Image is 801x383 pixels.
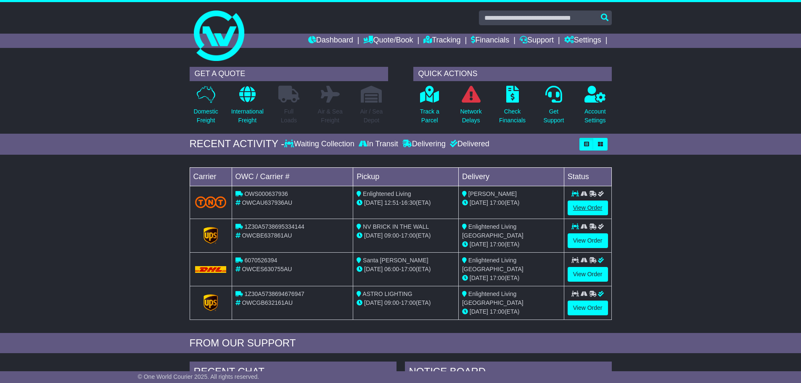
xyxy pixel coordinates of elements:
[363,34,413,48] a: Quote/Book
[364,232,383,239] span: [DATE]
[318,107,343,125] p: Air & Sea Freight
[462,198,560,207] div: (ETA)
[244,291,304,297] span: 1Z30A5738694676947
[353,167,459,186] td: Pickup
[460,107,481,125] p: Network Delays
[384,266,399,272] span: 06:00
[360,107,383,125] p: Air / Sea Depot
[543,107,564,125] p: Get Support
[242,299,293,306] span: OWCGB632161AU
[458,167,564,186] td: Delivery
[242,232,292,239] span: OWCBE637861AU
[190,337,612,349] div: FROM OUR SUPPORT
[471,34,509,48] a: Financials
[564,167,611,186] td: Status
[363,223,429,230] span: NV BRICK IN THE WALL
[584,107,606,125] p: Account Settings
[364,199,383,206] span: [DATE]
[232,167,353,186] td: OWC / Carrier #
[400,140,448,149] div: Delivering
[384,199,399,206] span: 12:51
[401,232,416,239] span: 17:00
[204,227,218,244] img: GetCarrierServiceLogo
[462,291,523,306] span: Enlightened Living [GEOGRAPHIC_DATA]
[401,299,416,306] span: 17:00
[244,257,277,264] span: 6070526394
[568,233,608,248] a: View Order
[462,223,523,239] span: Enlightened Living [GEOGRAPHIC_DATA]
[357,298,455,307] div: - (ETA)
[543,85,564,129] a: GetSupport
[490,275,505,281] span: 17:00
[357,265,455,274] div: - (ETA)
[401,266,416,272] span: 17:00
[193,107,218,125] p: Domestic Freight
[244,223,304,230] span: 1Z30A5738695334144
[242,266,292,272] span: OWCES630755AU
[401,199,416,206] span: 16:30
[242,199,292,206] span: OWCAU637936AU
[420,107,439,125] p: Track a Parcel
[568,201,608,215] a: View Order
[278,107,299,125] p: Full Loads
[462,307,560,316] div: (ETA)
[308,34,353,48] a: Dashboard
[460,85,482,129] a: NetworkDelays
[384,232,399,239] span: 09:00
[195,266,227,273] img: DHL.png
[364,299,383,306] span: [DATE]
[584,85,606,129] a: AccountSettings
[284,140,356,149] div: Waiting Collection
[490,241,505,248] span: 17:00
[190,67,388,81] div: GET A QUOTE
[470,308,488,315] span: [DATE]
[499,107,526,125] p: Check Financials
[462,257,523,272] span: Enlightened Living [GEOGRAPHIC_DATA]
[568,301,608,315] a: View Order
[204,294,218,311] img: GetCarrierServiceLogo
[462,240,560,249] div: (ETA)
[362,291,412,297] span: ASTRO LIGHTING
[364,266,383,272] span: [DATE]
[470,241,488,248] span: [DATE]
[357,140,400,149] div: In Transit
[568,267,608,282] a: View Order
[490,199,505,206] span: 17:00
[138,373,259,380] span: © One World Courier 2025. All rights reserved.
[190,167,232,186] td: Carrier
[193,85,218,129] a: DomesticFreight
[468,190,517,197] span: [PERSON_NAME]
[448,140,489,149] div: Delivered
[564,34,601,48] a: Settings
[363,257,428,264] span: Santa [PERSON_NAME]
[420,85,440,129] a: Track aParcel
[231,85,264,129] a: InternationalFreight
[462,274,560,283] div: (ETA)
[357,198,455,207] div: - (ETA)
[470,275,488,281] span: [DATE]
[470,199,488,206] span: [DATE]
[195,196,227,208] img: TNT_Domestic.png
[520,34,554,48] a: Support
[190,138,285,150] div: RECENT ACTIVITY -
[413,67,612,81] div: QUICK ACTIONS
[357,231,455,240] div: - (ETA)
[231,107,264,125] p: International Freight
[363,190,411,197] span: Enlightened Living
[490,308,505,315] span: 17:00
[384,299,399,306] span: 09:00
[244,190,288,197] span: OWS000637936
[423,34,460,48] a: Tracking
[499,85,526,129] a: CheckFinancials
